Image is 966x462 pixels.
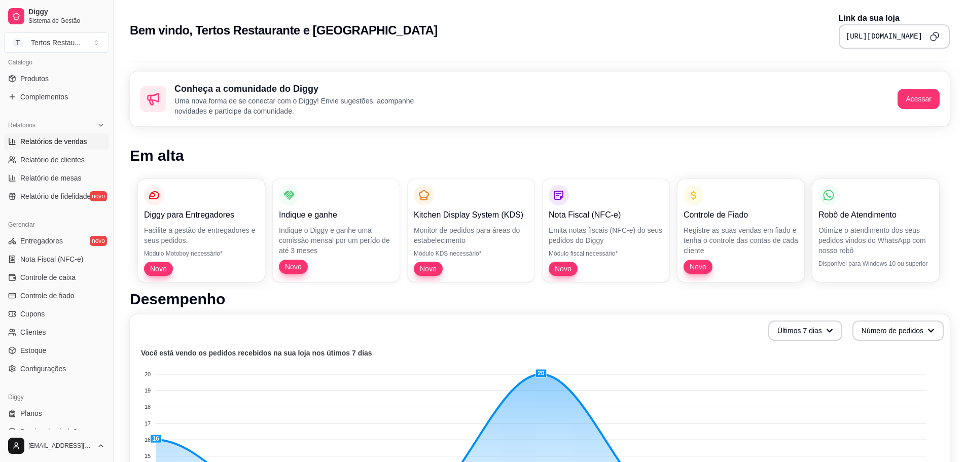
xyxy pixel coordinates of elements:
span: Novo [146,264,171,274]
p: Diggy para Entregadores [144,209,259,221]
div: Catálogo [4,54,109,70]
a: Complementos [4,89,109,105]
a: Estoque [4,342,109,359]
span: Complementos [20,92,68,102]
a: Nota Fiscal (NFC-e) [4,251,109,267]
tspan: 20 [145,371,151,377]
h2: Bem vindo, Tertos Restaurante e [GEOGRAPHIC_DATA] [130,22,438,39]
p: Link da sua loja [839,12,950,24]
div: Diggy [4,389,109,405]
button: Nota Fiscal (NFC-e)Emita notas fiscais (NFC-e) do seus pedidos do DiggyMódulo fiscal necessário*Novo [543,179,669,282]
a: Relatório de clientes [4,152,109,168]
span: Cupons [20,309,45,319]
a: Controle de caixa [4,269,109,286]
p: Kitchen Display System (KDS) [414,209,528,221]
span: [EMAIL_ADDRESS][DOMAIN_NAME] [28,442,93,450]
a: Produtos [4,70,109,87]
button: Kitchen Display System (KDS)Monitor de pedidos para áreas do estabelecimentoMódulo KDS necessário... [408,179,534,282]
span: Relatório de clientes [20,155,85,165]
p: Emita notas fiscais (NFC-e) do seus pedidos do Diggy [549,225,663,245]
span: Entregadores [20,236,63,246]
a: Relatório de fidelidadenovo [4,188,109,204]
span: Clientes [20,327,46,337]
p: Indique e ganhe [279,209,393,221]
p: Controle de Fiado [684,209,798,221]
tspan: 16 [145,437,151,443]
span: Relatório de mesas [20,173,82,183]
a: Relatório de mesas [4,170,109,186]
p: Uma nova forma de se conectar com o Diggy! Envie sugestões, acompanhe novidades e participe da co... [174,96,434,116]
button: Indique e ganheIndique o Diggy e ganhe uma comissão mensal por um perído de até 3 mesesNovo [273,179,400,282]
span: Nota Fiscal (NFC-e) [20,254,83,264]
a: Precisa de ajuda? [4,423,109,440]
span: Novo [416,264,441,274]
button: [EMAIL_ADDRESS][DOMAIN_NAME] [4,434,109,458]
span: Relatórios [8,121,35,129]
span: Novo [551,264,576,274]
a: Cupons [4,306,109,322]
p: Nota Fiscal (NFC-e) [549,209,663,221]
button: Acessar [898,89,940,109]
div: Tertos Restau ... [31,38,81,48]
p: Robô de Atendimento [818,209,933,221]
p: Módulo fiscal necessário* [549,250,663,258]
span: Produtos [20,74,49,84]
a: Clientes [4,324,109,340]
p: Disponível para Windows 10 ou superior [818,260,933,268]
p: Módulo KDS necessário* [414,250,528,258]
button: Copy to clipboard [926,28,943,45]
p: Facilite a gestão de entregadores e seus pedidos. [144,225,259,245]
span: T [13,38,23,48]
span: Controle de fiado [20,291,75,301]
h1: Desempenho [130,290,950,308]
h2: Conheça a comunidade do Diggy [174,82,434,96]
span: Estoque [20,345,46,356]
span: Configurações [20,364,66,374]
span: Precisa de ajuda? [20,427,77,437]
a: DiggySistema de Gestão [4,4,109,28]
tspan: 18 [145,404,151,410]
span: Relatórios de vendas [20,136,87,147]
a: Planos [4,405,109,421]
button: Número de pedidos [852,321,944,341]
tspan: 19 [145,387,151,394]
span: Novo [281,262,306,272]
p: Módulo Motoboy necessário* [144,250,259,258]
a: Configurações [4,361,109,377]
span: Diggy [28,8,105,17]
p: Otimize o atendimento dos seus pedidos vindos do WhatsApp com nosso robô [818,225,933,256]
button: Últimos 7 dias [768,321,842,341]
text: Você está vendo os pedidos recebidos na sua loja nos útimos 7 dias [141,349,372,357]
span: Novo [686,262,710,272]
button: Diggy para EntregadoresFacilite a gestão de entregadores e seus pedidos.Módulo Motoboy necessário... [138,179,265,282]
p: Indique o Diggy e ganhe uma comissão mensal por um perído de até 3 meses [279,225,393,256]
tspan: 17 [145,420,151,427]
a: Relatórios de vendas [4,133,109,150]
button: Select a team [4,32,109,53]
div: Gerenciar [4,217,109,233]
button: Robô de AtendimentoOtimize o atendimento dos seus pedidos vindos do WhatsApp com nosso robôDispon... [812,179,939,282]
h1: Em alta [130,147,950,165]
p: Monitor de pedidos para áreas do estabelecimento [414,225,528,245]
p: Registre as suas vendas em fiado e tenha o controle das contas de cada cliente [684,225,798,256]
span: Relatório de fidelidade [20,191,91,201]
span: Controle de caixa [20,272,76,282]
span: Planos [20,408,42,418]
a: Entregadoresnovo [4,233,109,249]
a: Controle de fiado [4,288,109,304]
tspan: 15 [145,453,151,459]
button: Controle de FiadoRegistre as suas vendas em fiado e tenha o controle das contas de cada clienteNovo [677,179,804,282]
pre: [URL][DOMAIN_NAME] [846,31,922,42]
span: Sistema de Gestão [28,17,105,25]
